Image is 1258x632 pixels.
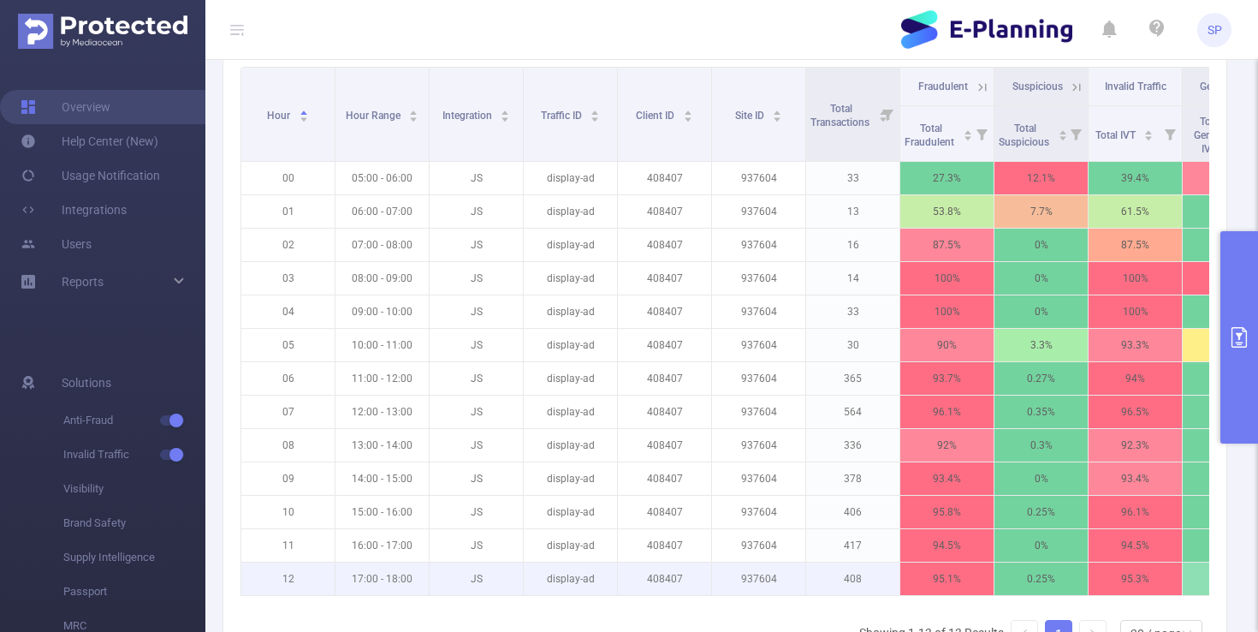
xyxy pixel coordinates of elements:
span: Visibility [63,472,205,506]
p: 564 [806,396,899,428]
p: 11:00 - 12:00 [335,362,429,395]
p: 100% [1089,262,1182,295]
p: 07 [241,396,335,428]
p: 408407 [618,229,711,261]
p: 33 [806,162,899,194]
p: 937604 [712,195,805,228]
span: Invalid Traffic [1105,80,1166,92]
p: 96.5% [1089,396,1182,428]
i: icon: caret-down [963,134,972,139]
i: icon: caret-down [683,115,692,120]
p: 05:00 - 06:00 [335,162,429,194]
i: icon: caret-up [409,108,418,113]
p: 93.7% [900,362,994,395]
p: 937604 [712,563,805,595]
div: Sort [683,108,693,118]
p: display-ad [524,295,617,328]
p: 27.3% [900,162,994,194]
p: display-ad [524,529,617,562]
p: 100% [1089,295,1182,328]
i: icon: caret-up [1058,128,1067,133]
p: JS [430,295,523,328]
a: Reports [62,265,104,299]
div: Sort [772,108,782,118]
span: Total Suspicious [999,122,1052,148]
p: 08:00 - 09:00 [335,262,429,295]
p: 0.25% [994,563,1088,595]
p: 92.3% [1089,429,1182,462]
p: 937604 [712,162,805,194]
span: Total General IVT [1194,116,1228,155]
span: Invalid Traffic [63,438,205,472]
p: 08 [241,429,335,462]
p: 01 [241,195,335,228]
a: Overview [21,90,110,124]
p: 365 [806,362,899,395]
span: Site ID [735,110,767,122]
a: Integrations [21,193,127,227]
p: 408407 [618,195,711,228]
p: 408407 [618,262,711,295]
p: 406 [806,496,899,528]
p: 0% [994,229,1088,261]
p: 12 [241,563,335,595]
i: icon: caret-up [501,108,510,113]
p: 408407 [618,162,711,194]
p: 02 [241,229,335,261]
p: 336 [806,429,899,462]
p: JS [430,229,523,261]
p: 04 [241,295,335,328]
p: 3.3% [994,329,1088,361]
p: 408407 [618,396,711,428]
i: icon: caret-up [963,128,972,133]
a: Help Center (New) [21,124,158,158]
p: 07:00 - 08:00 [335,229,429,261]
p: 0% [994,529,1088,562]
i: icon: caret-up [1144,128,1154,133]
p: 7.7% [994,195,1088,228]
span: Traffic ID [541,110,584,122]
p: 0.25% [994,496,1088,528]
p: 95.1% [900,563,994,595]
p: 408407 [618,496,711,528]
p: 10 [241,496,335,528]
p: 09 [241,462,335,495]
p: JS [430,195,523,228]
p: 14:00 - 15:00 [335,462,429,495]
p: 417 [806,529,899,562]
p: 17:00 - 18:00 [335,563,429,595]
p: 408407 [618,362,711,395]
div: Sort [408,108,418,118]
span: General IVT [1200,80,1252,92]
p: 937604 [712,429,805,462]
p: display-ad [524,362,617,395]
p: 0.35% [994,396,1088,428]
p: 937604 [712,229,805,261]
p: 39.4% [1089,162,1182,194]
span: Solutions [62,366,111,400]
i: icon: caret-up [683,108,692,113]
p: 937604 [712,396,805,428]
p: 0.27% [994,362,1088,395]
i: icon: caret-down [409,115,418,120]
p: 06 [241,362,335,395]
div: Sort [1058,128,1068,138]
i: icon: caret-down [590,115,600,120]
p: 13:00 - 14:00 [335,429,429,462]
i: Filter menu [1064,106,1088,161]
p: 408407 [618,563,711,595]
p: 937604 [712,529,805,562]
p: 12.1% [994,162,1088,194]
i: icon: caret-down [299,115,308,120]
p: JS [430,262,523,295]
p: 0% [994,262,1088,295]
p: JS [430,329,523,361]
p: 14 [806,262,899,295]
span: Supply Intelligence [63,540,205,575]
i: Filter menu [875,68,899,161]
div: Sort [299,108,309,118]
p: 53.8% [900,195,994,228]
p: display-ad [524,195,617,228]
i: Filter menu [1158,106,1182,161]
p: 11 [241,529,335,562]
